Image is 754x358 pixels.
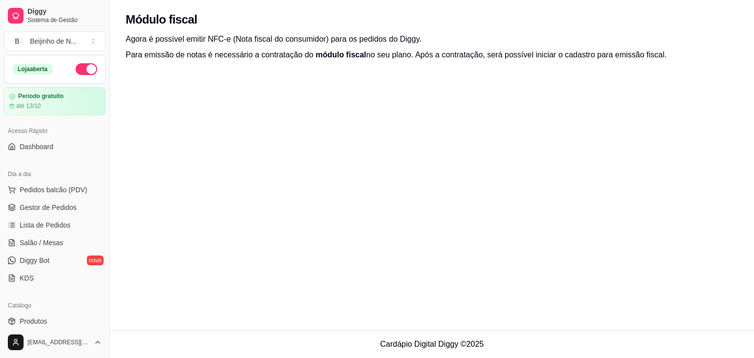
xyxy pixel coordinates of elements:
[4,166,106,182] div: Dia a dia
[316,51,366,59] span: módulo fiscal
[4,31,106,51] button: Select a team
[4,270,106,286] a: KDS
[4,331,106,354] button: [EMAIL_ADDRESS][DOMAIN_NAME]
[12,64,53,75] div: Loja aberta
[27,338,90,346] span: [EMAIL_ADDRESS][DOMAIN_NAME]
[76,63,97,75] button: Alterar Status
[18,93,64,100] article: Período gratuito
[27,7,102,16] span: Diggy
[110,330,754,358] footer: Cardápio Digital Diggy © 2025
[4,253,106,268] a: Diggy Botnovo
[4,298,106,313] div: Catálogo
[126,33,738,45] p: Agora é possível emitir NFC-e (Nota fiscal do consumidor) para os pedidos do Diggy.
[27,16,102,24] span: Sistema de Gestão
[126,49,738,61] p: Para emissão de notas é necessário a contratação do no seu plano. Após a contratação, será possív...
[30,36,77,46] div: Beijinho de N ...
[20,185,87,195] span: Pedidos balcão (PDV)
[20,220,71,230] span: Lista de Pedidos
[126,12,197,27] h2: Módulo fiscal
[20,238,63,248] span: Salão / Mesas
[4,217,106,233] a: Lista de Pedidos
[20,316,47,326] span: Produtos
[4,4,106,27] a: DiggySistema de Gestão
[20,256,50,265] span: Diggy Bot
[20,273,34,283] span: KDS
[20,203,77,212] span: Gestor de Pedidos
[4,235,106,251] a: Salão / Mesas
[20,142,54,152] span: Dashboard
[4,313,106,329] a: Produtos
[4,182,106,198] button: Pedidos balcão (PDV)
[4,139,106,154] a: Dashboard
[16,102,41,110] article: até 13/10
[4,200,106,215] a: Gestor de Pedidos
[4,87,106,115] a: Período gratuitoaté 13/10
[12,36,22,46] span: B
[4,123,106,139] div: Acesso Rápido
